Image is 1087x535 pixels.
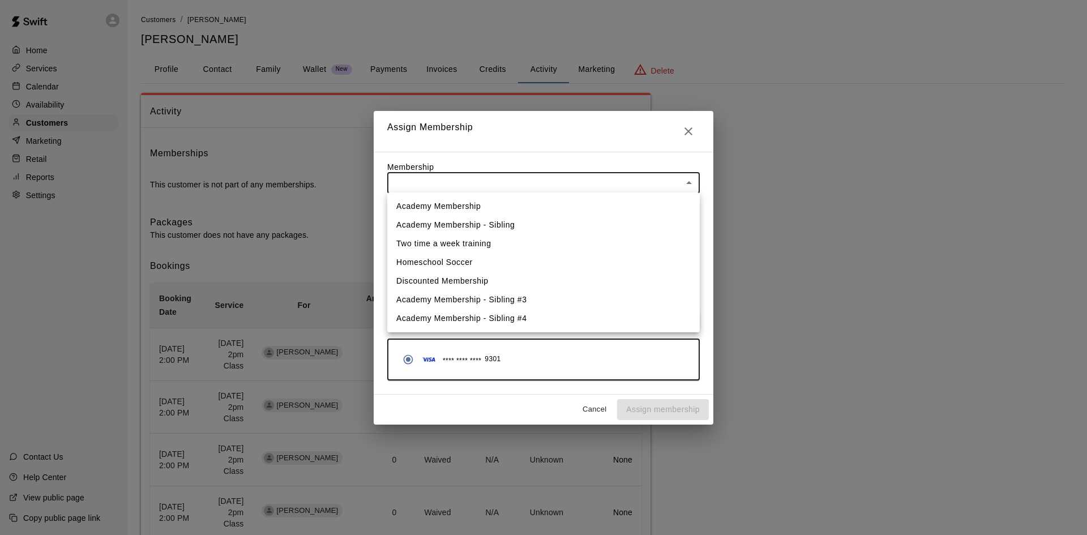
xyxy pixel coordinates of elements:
[387,272,700,290] li: Discounted Membership
[387,253,700,272] li: Homeschool Soccer
[387,197,700,216] li: Academy Membership
[387,290,700,309] li: Academy Membership - Sibling #3
[387,234,700,253] li: Two time a week training
[387,216,700,234] li: Academy Membership - Sibling
[387,309,700,328] li: Academy Membership - Sibling #4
